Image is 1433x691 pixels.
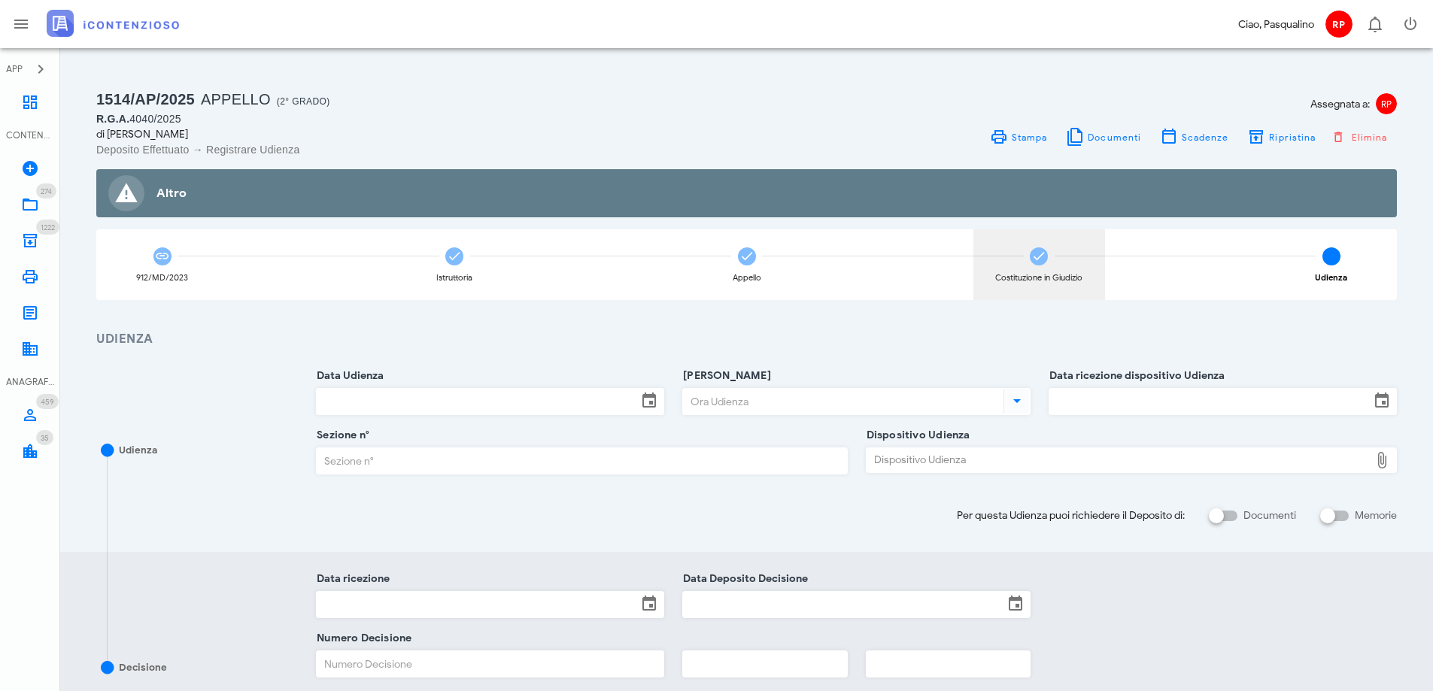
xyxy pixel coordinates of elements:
[1238,17,1314,32] div: Ciao, Pasqualino
[277,96,330,107] span: (2° Grado)
[957,508,1185,523] span: Per questa Udienza puoi richiedere il Deposito di:
[36,220,59,235] span: Distintivo
[96,111,738,126] div: 4040/2025
[1181,132,1229,143] span: Scadenze
[36,183,56,199] span: Distintivo
[41,186,52,196] span: 274
[1011,132,1048,143] span: Stampa
[41,397,54,407] span: 459
[436,274,472,282] div: Istruttoria
[862,428,970,443] label: Dispositivo Udienza
[1355,508,1397,523] label: Memorie
[1325,11,1353,38] span: RP
[136,274,188,282] div: 912/MD/2023
[41,433,49,443] span: 35
[980,126,1056,147] a: Stampa
[312,428,369,443] label: Sezione n°
[733,274,761,282] div: Appello
[867,448,1370,472] div: Dispositivo Udienza
[1057,126,1151,147] button: Documenti
[1325,126,1397,147] button: Elimina
[96,126,738,142] div: di [PERSON_NAME]
[1087,132,1141,143] span: Documenti
[995,274,1082,282] div: Costituzione in Giudizio
[1322,247,1340,265] span: 5
[1356,6,1392,42] button: Distintivo
[96,113,129,125] span: R.G.A.
[119,443,157,458] div: Udienza
[96,91,195,108] span: 1514/AP/2025
[41,223,55,232] span: 1222
[1320,6,1356,42] button: RP
[96,330,1397,349] h3: Udienza
[47,10,179,37] img: logo-text-2x.png
[1315,274,1347,282] div: Udienza
[1238,126,1325,147] button: Ripristina
[1243,508,1296,523] label: Documenti
[201,91,271,108] span: Appello
[96,142,738,157] div: Deposito Effettuato → Registrare Udienza
[1334,130,1388,144] span: Elimina
[317,448,846,474] input: Sezione n°
[6,129,54,142] div: CONTENZIOSO
[317,651,663,677] input: Numero Decisione
[1150,126,1238,147] button: Scadenze
[1376,93,1397,114] span: RP
[1268,132,1316,143] span: Ripristina
[119,660,167,675] div: Decisione
[156,186,187,201] strong: Altro
[6,375,54,389] div: ANAGRAFICA
[679,368,771,383] label: [PERSON_NAME]
[1310,96,1370,112] span: Assegnata a:
[36,394,59,409] span: Distintivo
[36,430,53,445] span: Distintivo
[683,389,1000,414] input: Ora Udienza
[312,631,411,646] label: Numero Decisione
